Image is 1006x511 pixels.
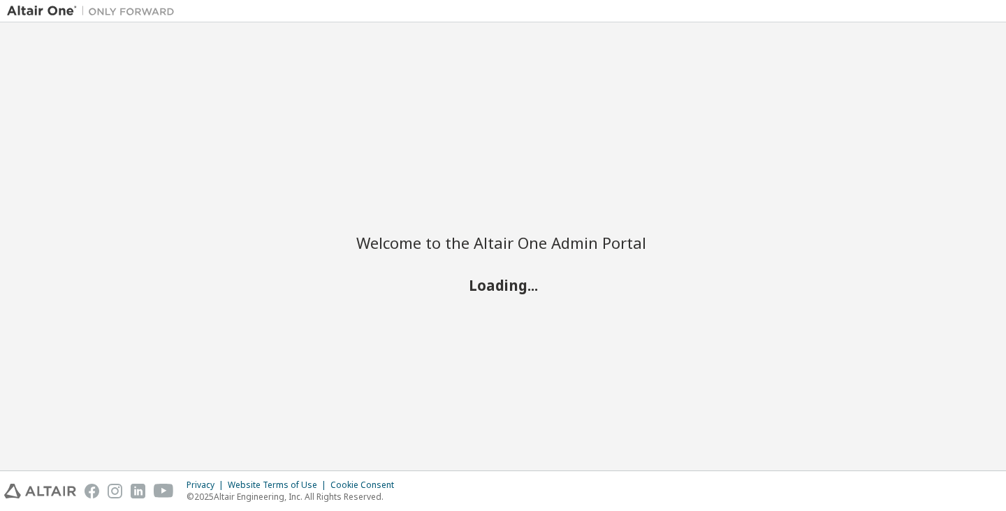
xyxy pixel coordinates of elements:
[356,233,650,252] h2: Welcome to the Altair One Admin Portal
[85,484,99,498] img: facebook.svg
[187,480,228,491] div: Privacy
[187,491,402,503] p: © 2025 Altair Engineering, Inc. All Rights Reserved.
[228,480,330,491] div: Website Terms of Use
[131,484,145,498] img: linkedin.svg
[356,275,650,294] h2: Loading...
[154,484,174,498] img: youtube.svg
[4,484,76,498] img: altair_logo.svg
[108,484,122,498] img: instagram.svg
[330,480,402,491] div: Cookie Consent
[7,4,182,18] img: Altair One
